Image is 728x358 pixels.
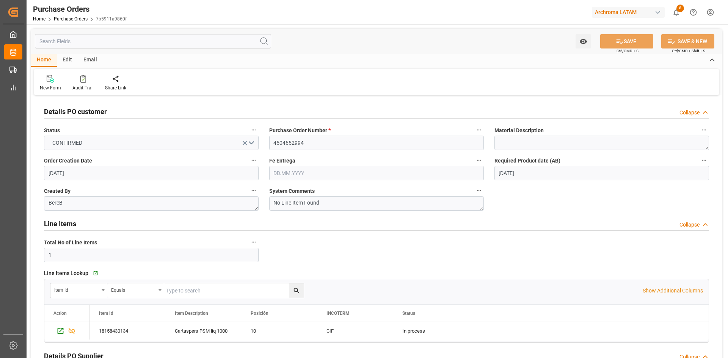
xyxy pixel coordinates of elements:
span: Posición [251,311,268,316]
div: 18158430134 [90,322,166,340]
button: Created By [249,186,259,195]
div: Email [78,54,103,67]
div: Press SPACE to select this row. [90,322,469,340]
div: New Form [40,84,61,91]
button: Material Description [699,125,709,135]
div: Edit [57,54,78,67]
div: Cartaspers PSM liq 1000 [166,322,242,340]
div: Item Id [54,285,99,294]
div: Home [31,54,57,67]
span: Created By [44,187,71,195]
div: Collapse [679,221,700,229]
div: Audit Trail [72,84,94,91]
span: Ctrl/CMD + Shift + S [672,48,705,54]
button: show 8 new notifications [668,4,685,21]
input: Type to search [164,283,304,298]
div: Action [53,311,67,316]
a: Home [33,16,45,22]
input: DD.MM.YYYY [269,166,484,180]
div: Equals [111,285,156,294]
button: open menu [50,283,107,298]
input: Search Fields [35,34,271,48]
button: SAVE [600,34,653,48]
button: Archroma LATAM [592,5,668,19]
span: Material Description [494,127,544,134]
button: Status [249,125,259,135]
button: open menu [107,283,164,298]
span: Required Product date (AB) [494,157,560,165]
button: search button [289,283,304,298]
input: DD.MM.YYYY [44,166,259,180]
div: Collapse [679,109,700,117]
button: Order Creation Date [249,155,259,165]
span: CONFIRMED [49,139,86,147]
div: Share Link [105,84,126,91]
button: Purchase Order Number * [474,125,484,135]
button: SAVE & NEW [661,34,714,48]
div: In process [393,322,469,340]
h2: Details PO customer [44,106,107,117]
button: System Comments [474,186,484,195]
span: 8 [676,5,684,12]
textarea: No Line Item Found [269,196,484,211]
button: Total No of Line Items [249,237,259,247]
span: Order Creation Date [44,157,92,165]
span: Purchase Order Number [269,127,331,134]
h2: Line Items [44,219,76,229]
span: Item Description [175,311,208,316]
span: Ctrl/CMD + S [617,48,639,54]
span: Line Items Lookup [44,269,88,277]
button: Required Product date (AB) [699,155,709,165]
button: Help Center [685,4,702,21]
div: Archroma LATAM [592,7,665,18]
span: Fe Entrega [269,157,295,165]
input: DD.MM.YYYY [494,166,709,180]
div: Press SPACE to select this row. [44,322,90,340]
div: Purchase Orders [33,3,127,15]
a: Purchase Orders [54,16,88,22]
span: INCOTERM [326,311,350,316]
button: Fe Entrega [474,155,484,165]
span: Item Id [99,311,113,316]
div: 10 [251,322,308,340]
textarea: BereB [44,196,259,211]
button: open menu [576,34,591,48]
button: open menu [44,136,259,150]
span: Status [402,311,415,316]
span: System Comments [269,187,315,195]
div: CIF [326,322,384,340]
p: Show Additional Columns [643,287,703,295]
span: Total No of Line Items [44,239,97,247]
span: Status [44,127,60,134]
